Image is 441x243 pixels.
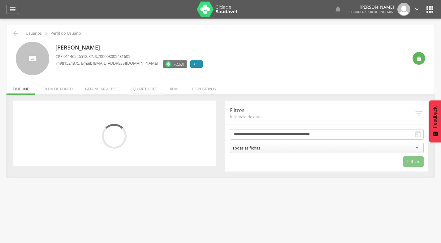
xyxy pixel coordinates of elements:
label: Versão do aplicativo [163,60,187,68]
p: Filtros [230,107,415,114]
li: Folha de ponto [35,80,79,95]
span: 700008005431605 [98,54,130,59]
i:  [9,6,16,13]
a:  [334,3,342,16]
div: Resetar senha [413,52,425,65]
a:  [413,3,420,16]
button: Filtrar [403,156,424,167]
li: Gerenciar acesso [79,80,127,95]
p: Perfil do Usuário [50,31,81,36]
i:  [416,55,422,62]
li: Quarteirões [127,80,164,95]
i:  [414,131,422,138]
p: [PERSON_NAME] [55,44,206,52]
span: 74981524375 [55,60,79,66]
button: Feedback - Mostrar pesquisa [429,100,441,142]
span: v2.6.0 [174,61,184,67]
i:  [334,6,342,13]
span: ACE [193,62,200,67]
span: Coordenador de Endemias [349,10,394,14]
i:  [43,30,50,37]
i:  [413,6,420,13]
p: [PERSON_NAME] [349,5,394,9]
span: Intervalo de datas [230,114,415,119]
i:  [425,4,435,14]
span: 01146526512 [63,54,87,59]
div: Todas as fichas [232,145,260,151]
span: Feedback [432,106,438,128]
a:  [6,5,19,14]
i:  [414,109,424,118]
p: CPF: , CNS: [55,54,206,59]
i: Voltar [12,30,19,37]
li: Dispositivos [186,80,222,95]
p: Usuários [26,31,42,36]
p: , Email: [EMAIL_ADDRESS][DOMAIN_NAME] [55,60,158,66]
li: Ruas [164,80,186,95]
